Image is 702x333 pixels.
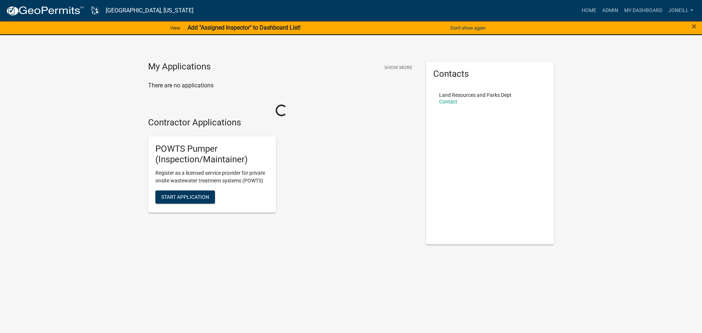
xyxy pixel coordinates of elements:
p: There are no applications [148,81,415,90]
span: × [692,21,697,31]
h4: My Applications [148,61,211,72]
p: Register as a licensed service provider for private onsite wastewater treatment systems (POWTS) [155,169,269,185]
a: View [167,22,183,34]
a: Contact [439,99,457,105]
button: Don't show again [448,22,488,34]
strong: Add "Assigned Inspector" to Dashboard List! [188,24,301,31]
img: Dodge County, Wisconsin [90,5,100,15]
p: Land Resources and Parks Dept [439,92,512,98]
h4: Contractor Applications [148,117,415,128]
span: Start Application [161,194,209,200]
wm-workflow-list-section: Contractor Applications [148,117,415,219]
button: Start Application [155,190,215,204]
button: Close [692,22,697,31]
a: joneill [665,4,696,18]
h5: Contacts [433,69,547,79]
button: Show More [381,61,415,73]
a: Admin [599,4,621,18]
a: [GEOGRAPHIC_DATA], [US_STATE] [106,4,193,17]
a: Home [579,4,599,18]
a: My Dashboard [621,4,665,18]
h5: POWTS Pumper (Inspection/Maintainer) [155,144,269,165]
